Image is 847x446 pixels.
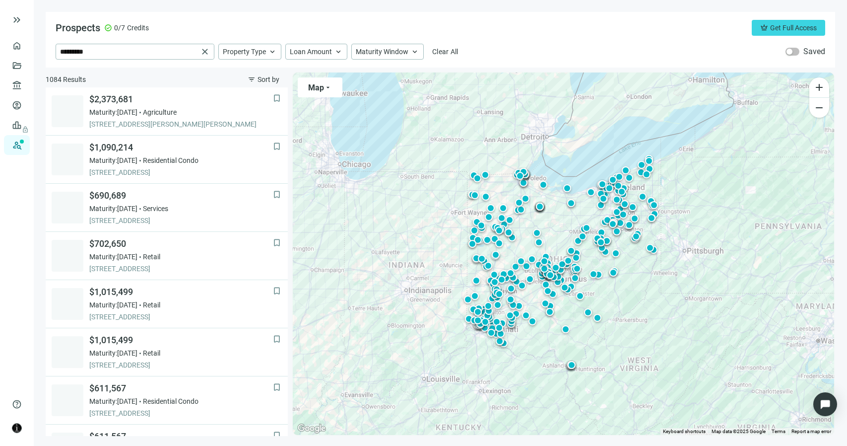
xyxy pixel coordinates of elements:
span: [STREET_ADDRESS] [89,360,273,370]
span: help [12,399,22,409]
span: Maturity: [DATE] [89,252,137,262]
span: [STREET_ADDRESS][PERSON_NAME][PERSON_NAME] [89,119,273,129]
span: Retail [143,348,160,358]
img: Google [295,422,328,435]
img: avatar [12,424,21,433]
button: bookmark [272,334,282,344]
span: Maturity: [DATE] [89,348,137,358]
span: Loan Amount [290,47,332,56]
span: remove [813,102,825,114]
button: bookmark [272,238,282,248]
span: [STREET_ADDRESS] [89,216,273,225]
span: Credits [127,23,149,33]
a: bookmark$1,015,499Maturity:[DATE]Retail[STREET_ADDRESS] [46,328,288,376]
span: 1084 Results [46,74,86,84]
a: Open this area in Google Maps (opens a new window) [295,422,328,435]
button: filter_listSort by [239,72,288,87]
span: keyboard_arrow_up [268,47,277,56]
span: 0/7 [114,23,125,33]
span: Property Type [223,47,266,56]
a: bookmark$1,015,499Maturity:[DATE]Retail[STREET_ADDRESS] [46,280,288,328]
span: [STREET_ADDRESS] [89,264,273,274]
span: check_circle [104,24,112,32]
span: Prospects [56,22,100,34]
span: Maturity Window [356,47,408,56]
span: [STREET_ADDRESS] [89,408,273,418]
span: keyboard_arrow_up [410,47,419,56]
span: $702,650 [89,238,273,250]
span: [STREET_ADDRESS] [89,312,273,322]
button: bookmark [272,190,282,200]
span: Maturity: [DATE] [89,204,137,214]
span: Maturity: [DATE] [89,107,137,117]
a: Report a map error [791,429,831,434]
span: Retail [143,252,160,262]
label: Saved [803,47,825,57]
span: Retail [143,300,160,310]
button: crownGet Full Access [752,20,825,36]
span: $611,567 [89,382,273,394]
span: Agriculture [143,107,177,117]
span: Map [308,83,324,92]
span: close [200,47,210,57]
span: keyboard_arrow_up [334,47,343,56]
button: bookmark [272,382,282,392]
a: bookmark$611,567Maturity:[DATE]Residential Condo[STREET_ADDRESS] [46,376,288,425]
span: Sort by [258,75,279,83]
span: $690,689 [89,190,273,202]
a: bookmark$702,650Maturity:[DATE]Retail[STREET_ADDRESS] [46,232,288,280]
span: filter_list [248,75,256,83]
span: $1,090,214 [89,142,273,153]
span: Services [143,204,168,214]
span: Map data ©2025 Google [712,429,766,434]
span: $1,015,499 [89,286,273,298]
a: bookmark$1,090,214Maturity:[DATE]Residential Condo[STREET_ADDRESS] [46,136,288,184]
button: keyboard_double_arrow_right [11,14,23,26]
button: bookmark [272,286,282,296]
div: Open Intercom Messenger [813,392,837,416]
span: Maturity: [DATE] [89,155,137,165]
span: [STREET_ADDRESS] [89,167,273,177]
a: Terms (opens in new tab) [772,429,785,434]
button: Maparrow_drop_down [298,77,342,97]
a: bookmark$690,689Maturity:[DATE]Services[STREET_ADDRESS] [46,184,288,232]
a: bookmark$2,373,681Maturity:[DATE]Agriculture[STREET_ADDRESS][PERSON_NAME][PERSON_NAME] [46,87,288,136]
button: bookmark [272,93,282,103]
span: Clear All [432,48,458,56]
span: Maturity: [DATE] [89,396,137,406]
span: Residential Condo [143,396,198,406]
span: Get Full Access [770,24,817,32]
button: Clear All [428,44,463,60]
button: bookmark [272,431,282,441]
span: arrow_drop_down [324,83,332,91]
span: Residential Condo [143,155,198,165]
span: Maturity: [DATE] [89,300,137,310]
span: add [813,81,825,93]
span: crown [760,24,768,32]
button: Keyboard shortcuts [663,428,706,435]
span: $611,567 [89,431,273,443]
span: $1,015,499 [89,334,273,346]
span: $2,373,681 [89,93,273,105]
button: bookmark [272,142,282,151]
